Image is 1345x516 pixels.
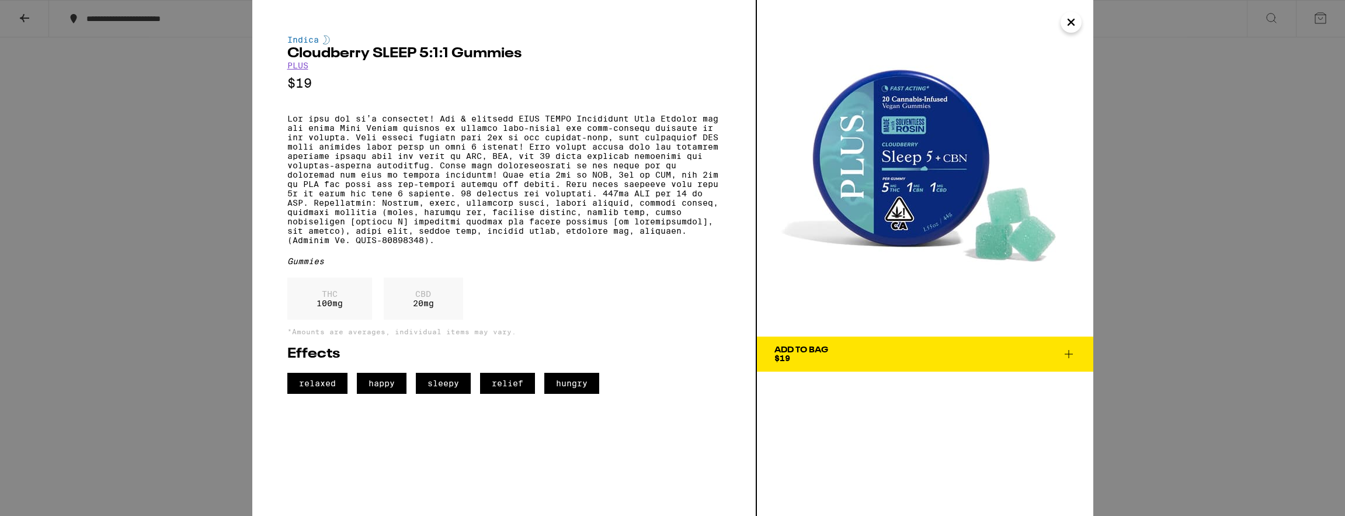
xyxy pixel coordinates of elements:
h2: Effects [287,347,721,361]
button: Close [1061,12,1082,33]
p: Lor ipsu dol si’a consectet! Adi & elitsedd EIUS TEMPO Incididunt Utla Etdolor mag ali enima Mini... [287,114,721,245]
span: Hi. Need any help? [7,8,84,18]
button: Add To Bag$19 [757,337,1093,372]
div: 20 mg [384,278,463,320]
span: $19 [774,354,790,363]
p: THC [317,289,343,299]
div: Indica [287,35,721,44]
span: happy [357,373,406,394]
div: 100 mg [287,278,372,320]
p: CBD [413,289,434,299]
span: sleepy [416,373,471,394]
span: relief [480,373,535,394]
div: Gummies [287,257,721,266]
a: PLUS [287,61,308,70]
span: relaxed [287,373,347,394]
p: *Amounts are averages, individual items may vary. [287,328,721,335]
img: indicaColor.svg [323,35,330,44]
span: hungry [544,373,599,394]
div: Add To Bag [774,346,828,354]
p: $19 [287,76,721,91]
h2: Cloudberry SLEEP 5:1:1 Gummies [287,47,721,61]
